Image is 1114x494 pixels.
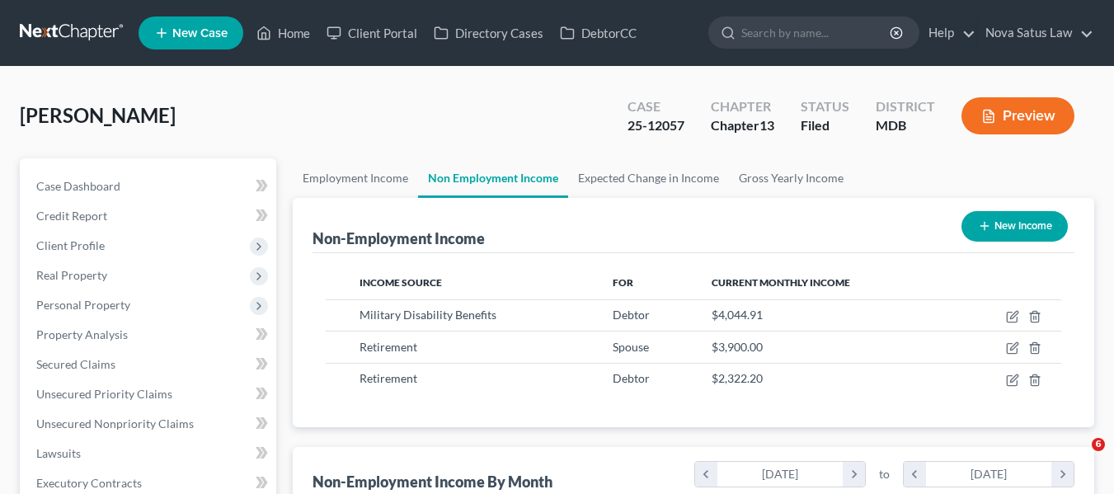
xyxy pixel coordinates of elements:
[172,27,228,40] span: New Case
[36,327,128,341] span: Property Analysis
[628,116,684,135] div: 25-12057
[711,116,774,135] div: Chapter
[843,462,865,487] i: chevron_right
[712,371,763,385] span: $2,322.20
[711,97,774,116] div: Chapter
[248,18,318,48] a: Home
[1058,438,1098,478] iframe: Intercom live chat
[628,97,684,116] div: Case
[759,117,774,133] span: 13
[904,462,926,487] i: chevron_left
[360,371,417,385] span: Retirement
[568,158,729,198] a: Expected Change in Income
[318,18,425,48] a: Client Portal
[876,116,935,135] div: MDB
[23,379,276,409] a: Unsecured Priority Claims
[23,409,276,439] a: Unsecured Nonpriority Claims
[360,340,417,354] span: Retirement
[23,172,276,201] a: Case Dashboard
[613,340,649,354] span: Spouse
[920,18,975,48] a: Help
[712,340,763,354] span: $3,900.00
[717,462,844,487] div: [DATE]
[36,298,130,312] span: Personal Property
[36,476,142,490] span: Executory Contracts
[36,416,194,430] span: Unsecured Nonpriority Claims
[36,357,115,371] span: Secured Claims
[977,18,1093,48] a: Nova Satus Law
[313,228,485,248] div: Non-Employment Income
[293,158,418,198] a: Employment Income
[613,276,633,289] span: For
[1092,438,1105,451] span: 6
[36,446,81,460] span: Lawsuits
[360,276,442,289] span: Income Source
[36,238,105,252] span: Client Profile
[741,17,892,48] input: Search by name...
[23,201,276,231] a: Credit Report
[418,158,568,198] a: Non Employment Income
[712,276,850,289] span: Current Monthly Income
[876,97,935,116] div: District
[712,308,763,322] span: $4,044.91
[36,179,120,193] span: Case Dashboard
[36,268,107,282] span: Real Property
[801,97,849,116] div: Status
[36,387,172,401] span: Unsecured Priority Claims
[801,116,849,135] div: Filed
[552,18,645,48] a: DebtorCC
[613,371,650,385] span: Debtor
[729,158,853,198] a: Gross Yearly Income
[23,320,276,350] a: Property Analysis
[313,472,552,492] div: Non-Employment Income By Month
[613,308,650,322] span: Debtor
[961,97,1074,134] button: Preview
[20,103,176,127] span: [PERSON_NAME]
[23,350,276,379] a: Secured Claims
[23,439,276,468] a: Lawsuits
[695,462,717,487] i: chevron_left
[1051,462,1074,487] i: chevron_right
[36,209,107,223] span: Credit Report
[926,462,1052,487] div: [DATE]
[360,308,496,322] span: Military Disability Benefits
[425,18,552,48] a: Directory Cases
[961,211,1068,242] button: New Income
[879,466,890,482] span: to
